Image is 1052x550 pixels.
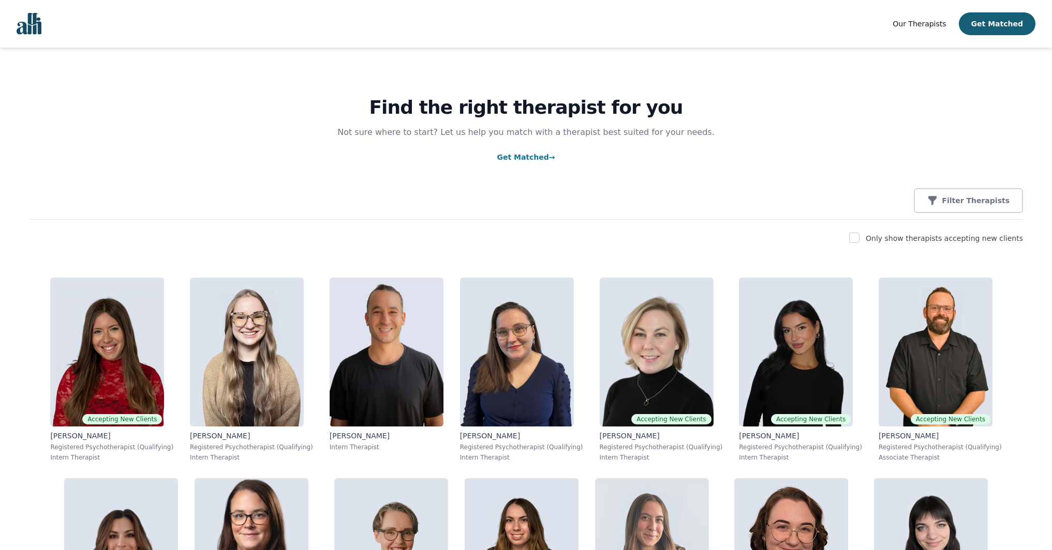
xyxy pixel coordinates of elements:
p: Registered Psychotherapist (Qualifying) [739,443,862,451]
span: Our Therapists [893,20,946,28]
p: Intern Therapist [739,453,862,462]
p: [PERSON_NAME] [190,431,313,441]
span: Accepting New Clients [911,414,990,424]
p: [PERSON_NAME] [330,431,443,441]
p: Intern Therapist [190,453,313,462]
a: Jocelyn_CrawfordAccepting New Clients[PERSON_NAME]Registered Psychotherapist (Qualifying)Intern T... [591,269,731,470]
span: Accepting New Clients [771,414,851,424]
p: Intern Therapist [460,453,583,462]
p: [PERSON_NAME] [50,431,173,441]
p: [PERSON_NAME] [460,431,583,441]
h1: Find the right therapist for you [29,97,1023,118]
p: Registered Psychotherapist (Qualifying) [190,443,313,451]
img: Alyssa_Tweedie [739,278,853,426]
a: Faith_Woodley[PERSON_NAME]Registered Psychotherapist (Qualifying)Intern Therapist [182,269,321,470]
p: Not sure where to start? Let us help you match with a therapist best suited for your needs. [328,126,725,139]
button: Filter Therapists [914,188,1023,213]
p: Registered Psychotherapist (Qualifying) [460,443,583,451]
p: [PERSON_NAME] [739,431,862,441]
img: Faith_Woodley [190,278,304,426]
p: Registered Psychotherapist (Qualifying) [600,443,723,451]
img: Alisha_Levine [50,278,164,426]
a: Alyssa_TweedieAccepting New Clients[PERSON_NAME]Registered Psychotherapist (Qualifying)Intern The... [731,269,870,470]
img: Vanessa_McCulloch [460,278,574,426]
p: Intern Therapist [600,453,723,462]
a: Get Matched [497,153,555,161]
p: Registered Psychotherapist (Qualifying) [879,443,1002,451]
img: Kavon_Banejad [330,278,443,426]
a: Vanessa_McCulloch[PERSON_NAME]Registered Psychotherapist (Qualifying)Intern Therapist [452,269,591,470]
button: Get Matched [959,12,1035,35]
p: Intern Therapist [50,453,173,462]
span: → [549,153,555,161]
label: Only show therapists accepting new clients [866,234,1023,242]
p: Associate Therapist [879,453,1002,462]
a: Alisha_LevineAccepting New Clients[PERSON_NAME]Registered Psychotherapist (Qualifying)Intern Ther... [42,269,182,470]
a: Josh_CadieuxAccepting New Clients[PERSON_NAME]Registered Psychotherapist (Qualifying)Associate Th... [870,269,1010,470]
a: Kavon_Banejad[PERSON_NAME]Intern Therapist [321,269,452,470]
p: Intern Therapist [330,443,443,451]
img: Josh_Cadieux [879,278,992,426]
p: [PERSON_NAME] [600,431,723,441]
p: Filter Therapists [942,195,1010,206]
span: Accepting New Clients [631,414,711,424]
p: [PERSON_NAME] [879,431,1002,441]
img: Jocelyn_Crawford [600,278,714,426]
span: Accepting New Clients [82,414,162,424]
a: Our Therapists [893,18,946,30]
p: Registered Psychotherapist (Qualifying) [50,443,173,451]
img: alli logo [17,13,41,35]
